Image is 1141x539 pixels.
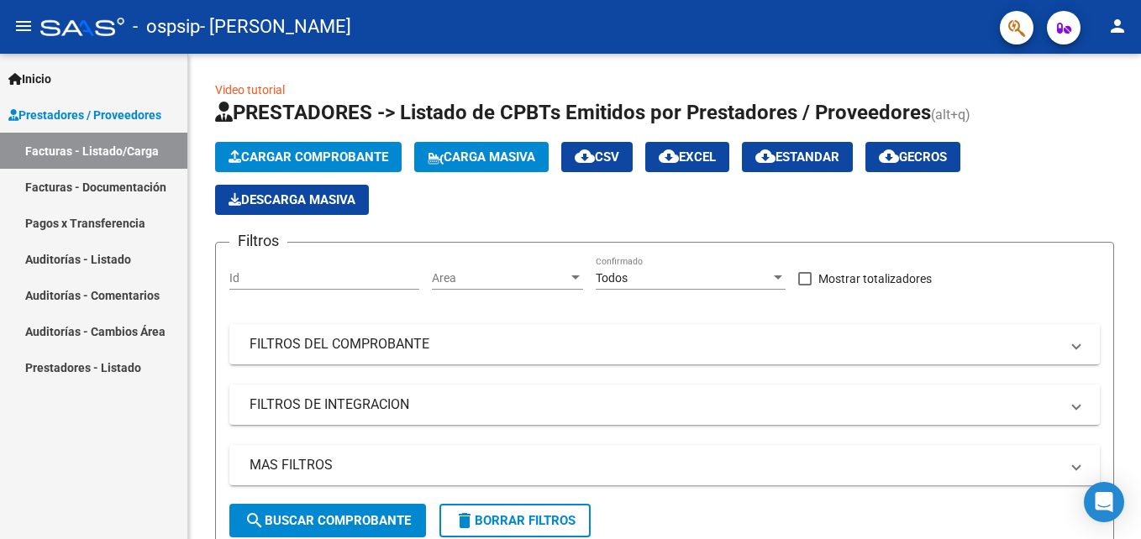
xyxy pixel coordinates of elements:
mat-panel-title: FILTROS DEL COMPROBANTE [250,335,1059,353]
mat-expansion-panel-header: FILTROS DE INTEGRACION [229,385,1100,425]
button: Gecros [865,142,960,172]
div: Open Intercom Messenger [1084,482,1124,522]
button: Estandar [742,142,853,172]
mat-icon: search [244,510,265,531]
span: - ospsip [133,8,200,45]
button: Carga Masiva [414,142,549,172]
mat-icon: menu [13,16,34,36]
span: Todos [596,271,628,285]
mat-icon: delete [455,510,475,531]
button: Borrar Filtros [439,504,591,537]
mat-icon: person [1107,16,1128,36]
span: EXCEL [659,149,716,165]
span: Estandar [755,149,839,165]
mat-panel-title: MAS FILTROS [250,456,1059,474]
mat-expansion-panel-header: MAS FILTROS [229,445,1100,485]
button: Cargar Comprobante [215,142,402,172]
button: Buscar Comprobante [229,504,426,537]
mat-icon: cloud_download [659,146,679,166]
span: Borrar Filtros [455,513,576,528]
span: Prestadores / Proveedores [8,106,161,124]
button: CSV [561,142,633,172]
span: PRESTADORES -> Listado de CPBTs Emitidos por Prestadores / Proveedores [215,101,931,124]
button: EXCEL [645,142,729,172]
app-download-masive: Descarga masiva de comprobantes (adjuntos) [215,185,369,215]
mat-panel-title: FILTROS DE INTEGRACION [250,395,1059,414]
mat-icon: cloud_download [879,146,899,166]
span: CSV [575,149,619,165]
mat-icon: cloud_download [755,146,776,166]
span: Descarga Masiva [229,192,355,207]
span: Cargar Comprobante [229,149,388,165]
button: Descarga Masiva [215,185,369,215]
span: Gecros [879,149,947,165]
h3: Filtros [229,229,287,253]
span: Mostrar totalizadores [818,269,932,289]
span: (alt+q) [931,107,970,123]
span: Carga Masiva [428,149,535,165]
span: Area [432,271,568,285]
span: Buscar Comprobante [244,513,411,528]
a: Video tutorial [215,83,285,97]
mat-icon: cloud_download [575,146,595,166]
mat-expansion-panel-header: FILTROS DEL COMPROBANTE [229,324,1100,364]
span: Inicio [8,70,51,88]
span: - [PERSON_NAME] [200,8,351,45]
